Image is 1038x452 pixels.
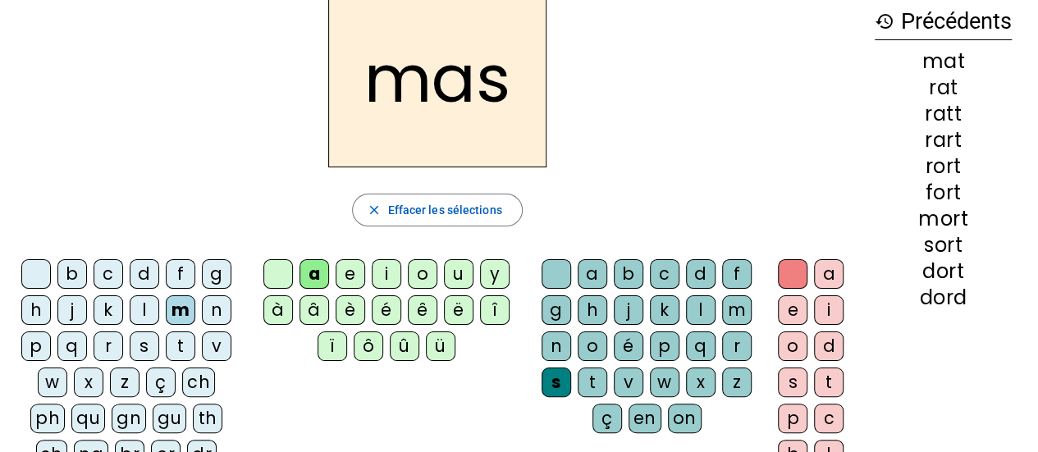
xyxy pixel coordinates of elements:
[814,259,844,289] div: a
[875,52,1012,71] div: mat
[94,295,123,325] div: k
[814,368,844,397] div: t
[875,11,894,31] mat-icon: history
[480,295,510,325] div: î
[722,368,752,397] div: z
[57,259,87,289] div: b
[21,331,51,361] div: p
[614,368,643,397] div: v
[542,295,571,325] div: g
[408,259,437,289] div: o
[875,130,1012,150] div: rart
[480,259,510,289] div: y
[354,331,383,361] div: ô
[130,331,159,361] div: s
[153,404,186,433] div: gu
[650,295,679,325] div: k
[71,404,105,433] div: qu
[166,295,195,325] div: m
[686,259,716,289] div: d
[263,295,293,325] div: à
[390,331,419,361] div: û
[542,331,571,361] div: n
[814,404,844,433] div: c
[629,404,661,433] div: en
[578,331,607,361] div: o
[875,288,1012,308] div: dord
[875,157,1012,176] div: rort
[372,295,401,325] div: é
[592,404,622,433] div: ç
[193,404,222,433] div: th
[875,104,1012,124] div: ratt
[112,404,146,433] div: gn
[318,331,347,361] div: ï
[875,235,1012,255] div: sort
[352,194,522,226] button: Effacer les sélections
[408,295,437,325] div: ê
[366,203,381,217] mat-icon: close
[130,259,159,289] div: d
[686,295,716,325] div: l
[166,331,195,361] div: t
[300,295,329,325] div: â
[722,331,752,361] div: r
[650,368,679,397] div: w
[130,295,159,325] div: l
[578,259,607,289] div: a
[166,259,195,289] div: f
[30,404,65,433] div: ph
[426,331,455,361] div: ü
[110,368,139,397] div: z
[542,368,571,397] div: s
[146,368,176,397] div: ç
[686,368,716,397] div: x
[650,331,679,361] div: p
[202,331,231,361] div: v
[444,259,473,289] div: u
[74,368,103,397] div: x
[202,295,231,325] div: n
[814,331,844,361] div: d
[875,262,1012,281] div: dort
[94,331,123,361] div: r
[668,404,702,433] div: on
[21,295,51,325] div: h
[614,331,643,361] div: é
[387,200,501,220] span: Effacer les sélections
[57,295,87,325] div: j
[778,295,807,325] div: e
[300,259,329,289] div: a
[875,183,1012,203] div: fort
[578,295,607,325] div: h
[614,295,643,325] div: j
[778,331,807,361] div: o
[778,368,807,397] div: s
[336,259,365,289] div: e
[578,368,607,397] div: t
[686,331,716,361] div: q
[182,368,215,397] div: ch
[875,78,1012,98] div: rat
[57,331,87,361] div: q
[38,368,67,397] div: w
[202,259,231,289] div: g
[650,259,679,289] div: c
[94,259,123,289] div: c
[614,259,643,289] div: b
[336,295,365,325] div: è
[778,404,807,433] div: p
[875,209,1012,229] div: mort
[372,259,401,289] div: i
[722,295,752,325] div: m
[444,295,473,325] div: ë
[814,295,844,325] div: i
[875,3,1012,40] h3: Précédents
[722,259,752,289] div: f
